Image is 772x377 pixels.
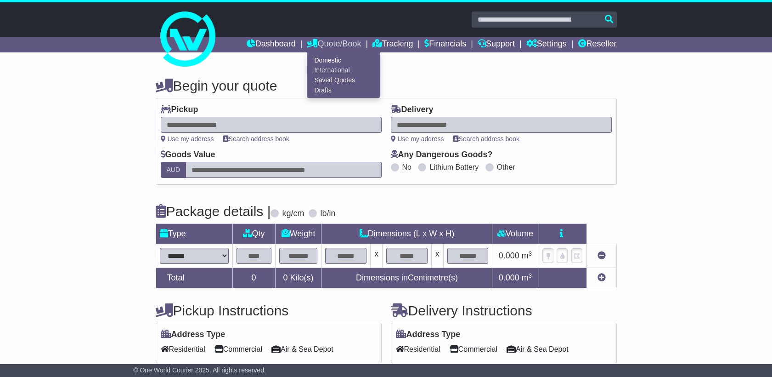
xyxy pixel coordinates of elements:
[391,105,434,115] label: Delivery
[497,163,515,171] label: Other
[156,204,271,219] h4: Package details |
[507,342,569,356] span: Air & Sea Depot
[161,150,215,160] label: Goods Value
[271,342,333,356] span: Air & Sea Depot
[275,224,321,244] td: Weight
[597,273,606,282] a: Add new item
[156,303,382,318] h4: Pickup Instructions
[275,268,321,288] td: Kilo(s)
[307,55,380,65] a: Domestic
[156,78,617,93] h4: Begin your quote
[307,75,380,86] a: Saved Quotes
[232,224,275,244] td: Qty
[307,52,380,98] div: Quote/Book
[161,162,186,178] label: AUD
[371,244,383,268] td: x
[522,273,532,282] span: m
[499,251,519,260] span: 0.000
[578,37,616,52] a: Reseller
[391,303,617,318] h4: Delivery Instructions
[321,224,492,244] td: Dimensions (L x W x H)
[223,135,289,143] a: Search address book
[391,150,493,160] label: Any Dangerous Goods?
[133,366,266,374] span: © One World Courier 2025. All rights reserved.
[161,105,198,115] label: Pickup
[161,330,225,340] label: Address Type
[396,330,461,340] label: Address Type
[161,135,214,143] a: Use my address
[282,209,304,219] label: kg/cm
[214,342,262,356] span: Commercial
[307,85,380,95] a: Drafts
[307,37,361,52] a: Quote/Book
[522,251,532,260] span: m
[529,250,532,257] sup: 3
[402,163,411,171] label: No
[499,273,519,282] span: 0.000
[391,135,444,143] a: Use my address
[156,224,232,244] td: Type
[526,37,567,52] a: Settings
[429,163,479,171] label: Lithium Battery
[450,342,497,356] span: Commercial
[431,244,443,268] td: x
[597,251,606,260] a: Remove this item
[161,342,205,356] span: Residential
[232,268,275,288] td: 0
[320,209,335,219] label: lb/in
[529,272,532,279] sup: 3
[283,273,287,282] span: 0
[321,268,492,288] td: Dimensions in Centimetre(s)
[424,37,466,52] a: Financials
[396,342,440,356] span: Residential
[492,224,538,244] td: Volume
[307,65,380,75] a: International
[478,37,515,52] a: Support
[156,268,232,288] td: Total
[453,135,519,143] a: Search address book
[372,37,413,52] a: Tracking
[247,37,296,52] a: Dashboard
